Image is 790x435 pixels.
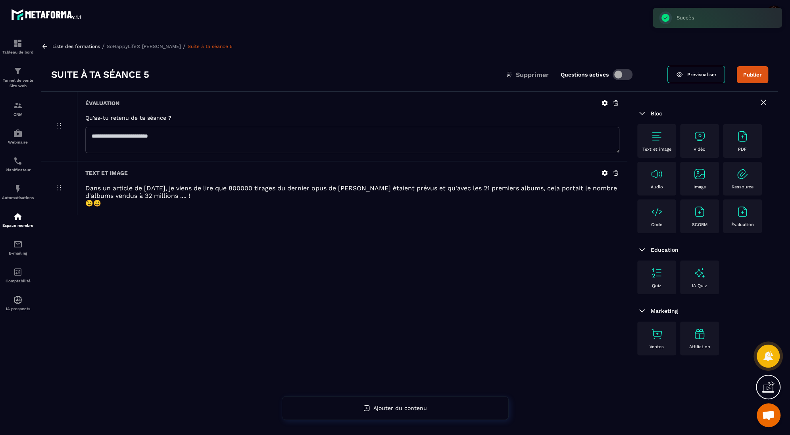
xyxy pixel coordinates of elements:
[651,110,662,117] span: Bloc
[13,101,23,110] img: formation
[183,42,186,50] span: /
[651,247,679,253] span: Education
[11,7,83,21] img: logo
[667,66,725,83] a: Prévisualiser
[516,71,549,79] span: Supprimer
[13,184,23,194] img: automations
[642,147,671,152] p: Text et image
[2,178,34,206] a: automationsautomationsAutomatisations
[85,184,619,199] p: Dans un article de [DATE], je viens de lire que 800000 tirages du dernier opus de [PERSON_NAME] é...
[561,71,609,78] label: Questions actives
[13,240,23,249] img: email
[13,38,23,48] img: formation
[693,168,706,180] img: text-image no-wra
[85,199,619,207] p: 😉😃
[692,222,707,227] p: SCORM
[2,261,34,289] a: accountantaccountantComptabilité
[2,206,34,234] a: automationsautomationsEspace membre
[2,50,34,54] p: Tableau de bord
[13,267,23,277] img: accountant
[637,109,647,118] img: arrow-down
[736,168,749,180] img: text-image no-wra
[650,266,663,279] img: text-image no-wra
[738,147,747,152] p: PDF
[693,130,706,143] img: text-image no-wra
[692,283,707,288] p: IA Quiz
[85,100,119,106] h6: Évaluation
[13,66,23,76] img: formation
[689,344,710,349] p: Affiliation
[757,403,780,427] div: Ouvrir le chat
[188,44,233,49] a: Suite à ta séance 5
[2,150,34,178] a: schedulerschedulerPlanificateur
[694,184,706,190] p: Image
[650,168,663,180] img: text-image no-wra
[2,60,34,95] a: formationformationTunnel de vente Site web
[51,68,149,81] h3: Suite à ta séance 5
[650,130,663,143] img: text-image no-wra
[102,42,105,50] span: /
[85,170,128,176] h6: Text et image
[731,222,754,227] p: Évaluation
[2,234,34,261] a: emailemailE-mailing
[650,205,663,218] img: text-image no-wra
[2,307,34,311] p: IA prospects
[2,95,34,123] a: formationformationCRM
[650,328,663,340] img: text-image no-wra
[732,184,753,190] p: Ressource
[687,72,717,77] span: Prévisualiser
[637,306,647,316] img: arrow-down
[107,44,181,49] a: SoHappyLife® [PERSON_NAME]
[736,205,749,218] img: text-image no-wra
[737,66,768,83] button: Publier
[52,44,100,49] a: Liste des formations
[2,195,34,200] p: Automatisations
[13,128,23,138] img: automations
[693,205,706,218] img: text-image no-wra
[651,222,662,227] p: Code
[693,266,706,279] img: text-image
[693,328,706,340] img: text-image
[2,112,34,117] p: CRM
[13,212,23,221] img: automations
[373,405,427,411] span: Ajouter du contenu
[652,283,661,288] p: Quiz
[736,130,749,143] img: text-image no-wra
[2,168,34,172] p: Planificateur
[2,78,34,89] p: Tunnel de vente Site web
[13,156,23,166] img: scheduler
[651,308,678,314] span: Marketing
[2,279,34,283] p: Comptabilité
[650,344,664,349] p: Ventes
[637,245,647,255] img: arrow-down
[85,115,619,121] h5: Qu'as-tu retenu de ta séance ?
[651,184,663,190] p: Audio
[694,147,705,152] p: Vidéo
[2,223,34,228] p: Espace membre
[2,123,34,150] a: automationsautomationsWebinaire
[2,33,34,60] a: formationformationTableau de bord
[13,295,23,305] img: automations
[2,251,34,255] p: E-mailing
[2,140,34,144] p: Webinaire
